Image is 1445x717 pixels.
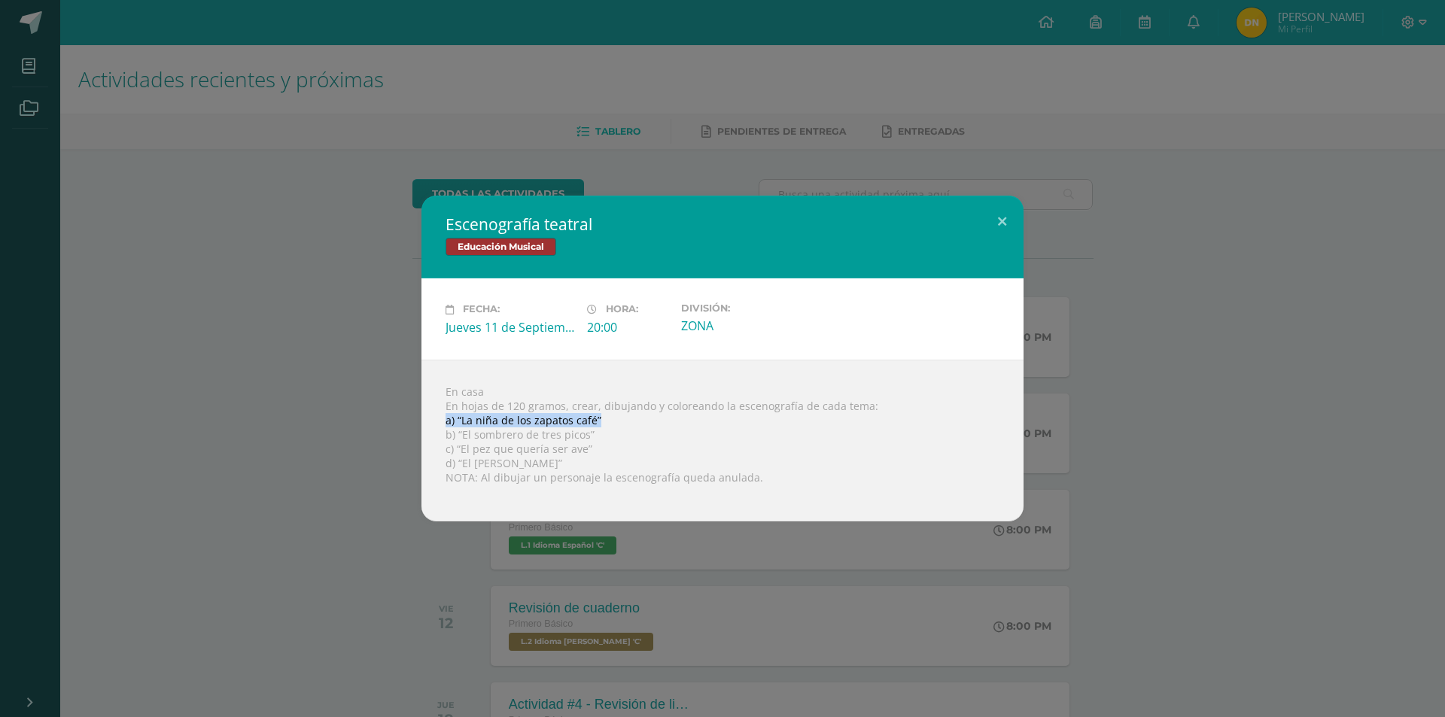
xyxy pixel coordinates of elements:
[681,302,811,314] label: División:
[606,304,638,315] span: Hora:
[446,214,999,235] h2: Escenografía teatral
[587,319,669,336] div: 20:00
[681,317,811,334] div: ZONA
[446,319,575,336] div: Jueves 11 de Septiembre
[981,196,1024,247] button: Close (Esc)
[463,304,500,315] span: Fecha:
[421,360,1024,521] div: En casa En hojas de 120 gramos, crear, dibujando y coloreando la escenografía de cada tema: a) “L...
[446,238,556,256] span: Educación Musical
